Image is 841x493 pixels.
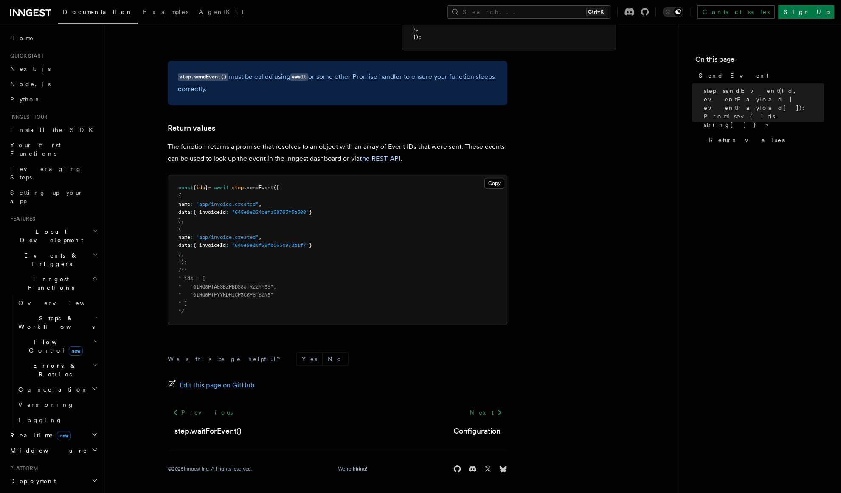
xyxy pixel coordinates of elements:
[10,96,41,103] span: Python
[180,379,255,391] span: Edit this page on GitHub
[18,417,62,423] span: Logging
[174,425,242,437] a: step.waitForEvent()
[586,8,605,16] kbd: Ctrl+K
[15,382,100,397] button: Cancellation
[168,355,286,363] p: Was this page helpful?
[190,242,193,248] span: :
[178,201,190,207] span: name
[168,122,215,134] a: Return values
[178,73,228,81] code: step.sendEvent()
[15,338,93,355] span: Flow Control
[273,185,279,190] span: ([
[697,5,775,19] a: Contact sales
[7,53,44,59] span: Quick start
[663,7,683,17] button: Toggle dark mode
[15,361,92,378] span: Errors & Retries
[178,226,181,232] span: {
[181,251,184,257] span: ,
[7,446,87,455] span: Middleware
[15,385,88,394] span: Cancellation
[15,314,95,331] span: Steps & Workflows
[7,137,100,161] a: Your first Functions
[15,334,100,358] button: Flow Controlnew
[193,209,226,215] span: { invoiceId
[232,209,309,215] span: "645e9e024befa68763f5b500"
[323,353,348,365] button: No
[7,185,100,209] a: Setting up your app
[196,201,259,207] span: "app/invoice.created"
[259,201,262,207] span: ,
[15,295,100,311] a: Overview
[695,68,824,83] a: Send Event
[7,216,35,222] span: Features
[464,405,507,420] a: Next
[138,3,194,23] a: Examples
[178,209,190,215] span: data
[199,8,244,15] span: AgentKit
[7,122,100,137] a: Install the SDK
[484,178,504,189] button: Copy
[309,209,312,215] span: }
[15,412,100,428] a: Logging
[7,161,100,185] a: Leveraging Steps
[7,114,48,120] span: Inngest tour
[7,443,100,458] button: Middleware
[69,346,83,356] span: new
[7,465,38,472] span: Platform
[178,242,190,248] span: data
[190,234,193,240] span: :
[7,76,100,92] a: Node.js
[699,71,768,80] span: Send Event
[360,154,401,162] a: the REST API
[178,185,193,190] span: const
[196,234,259,240] span: "app/invoice.created"
[704,87,824,129] span: step.sendEvent(id, eventPayload | eventPayload[]): Promise<{ ids: string[] }>
[194,3,249,23] a: AgentKit
[178,193,181,199] span: {
[168,141,507,165] p: The function returns a promise that resolves to an object with an array of Event IDs that were se...
[232,242,309,248] span: "645e9e08f29fb563c972b1f7"
[193,242,226,248] span: { invoiceId
[193,185,196,190] span: {
[7,227,93,244] span: Local Development
[178,251,181,257] span: }
[232,185,244,190] span: step
[338,465,367,472] a: We're hiring!
[15,311,100,334] button: Steps & Workflows
[57,431,71,440] span: new
[178,234,190,240] span: name
[709,136,785,144] span: Return values
[695,54,824,68] h4: On this page
[178,71,497,95] p: must be called using or some other Promise handler to ensure your function sleeps correctly.
[7,272,100,295] button: Inngest Functions
[190,209,193,215] span: :
[15,397,100,412] a: Versioning
[178,218,181,224] span: }
[700,83,824,132] a: step.sendEvent(id, eventPayload | eventPayload[]): Promise<{ ids: string[] }>
[178,259,187,265] span: ]);
[7,31,100,46] a: Home
[706,132,824,148] a: Return values
[190,201,193,207] span: :
[178,275,205,281] span: * ids = [
[7,477,56,485] span: Deployment
[10,81,51,87] span: Node.js
[7,61,100,76] a: Next.js
[309,242,312,248] span: }
[297,353,322,365] button: Yes
[226,209,229,215] span: :
[10,126,98,133] span: Install the SDK
[226,242,229,248] span: :
[453,425,501,437] a: Configuration
[10,34,34,42] span: Home
[778,5,834,19] a: Sign Up
[196,185,205,190] span: ids
[63,8,133,15] span: Documentation
[143,8,188,15] span: Examples
[10,165,82,181] span: Leveraging Steps
[205,185,208,190] span: }
[413,26,416,32] span: }
[7,275,92,292] span: Inngest Functions
[7,92,100,107] a: Python
[259,234,262,240] span: ,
